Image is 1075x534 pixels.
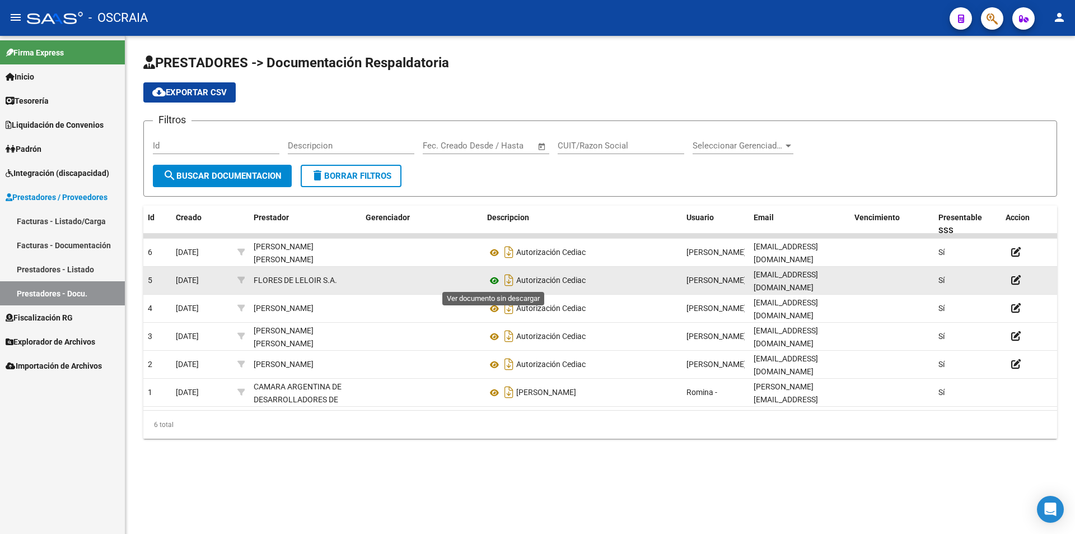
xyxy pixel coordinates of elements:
div: [PERSON_NAME] [PERSON_NAME] [254,240,357,266]
span: Inicio [6,71,34,83]
datatable-header-cell: Accion [1001,206,1057,243]
mat-icon: search [163,169,176,182]
span: Vencimiento [854,213,900,222]
datatable-header-cell: Creado [171,206,233,243]
span: Creado [176,213,202,222]
div: 6 total [143,411,1057,439]
span: Autorización Cediac [516,360,586,369]
span: [PERSON_NAME] [686,276,746,285]
datatable-header-cell: Gerenciador [361,206,483,243]
span: Sí [938,360,945,369]
span: Liquidación de Convenios [6,119,104,131]
h3: Filtros [153,112,191,128]
span: PRESTADORES -> Documentación Respaldatoria [143,55,449,71]
span: [EMAIL_ADDRESS][DOMAIN_NAME] [754,242,818,264]
span: Sí [938,388,945,397]
span: [DATE] [176,332,199,341]
div: CAMARA ARGENTINA DE DESARROLLADORES DE SOFTWARE INDEPENDIENTES [254,380,357,431]
i: Descargar documento [502,355,516,373]
datatable-header-cell: Email [749,206,850,243]
span: Id [148,213,155,222]
mat-icon: cloud_download [152,85,166,99]
span: Sí [938,332,945,341]
span: 4 [148,304,152,313]
span: [PERSON_NAME] [686,332,746,341]
span: Gerenciador [366,213,410,222]
span: Sí [938,276,945,285]
span: Autorización Cediac [516,304,586,313]
span: Romina - [686,388,717,397]
span: [EMAIL_ADDRESS][DOMAIN_NAME] [754,326,818,348]
i: Descargar documento [502,299,516,317]
div: FLORES DE LELOIR S.A. [254,274,337,287]
span: [DATE] [176,248,199,257]
span: Explorador de Archivos [6,336,95,348]
mat-icon: person [1053,11,1066,24]
span: Sí [938,304,945,313]
span: Importación de Archivos [6,360,102,372]
span: Buscar Documentacion [163,171,282,181]
button: Exportar CSV [143,82,236,103]
button: Borrar Filtros [301,165,401,187]
span: Seleccionar Gerenciador [693,141,783,151]
span: Padrón [6,143,41,155]
span: Integración (discapacidad) [6,167,109,179]
span: Borrar Filtros [311,171,391,181]
datatable-header-cell: Usuario [682,206,749,243]
span: [DATE] [176,360,199,369]
span: Autorización Cediac [516,248,586,257]
span: Prestadores / Proveedores [6,191,107,203]
div: [PERSON_NAME] [254,358,314,371]
span: 5 [148,276,152,285]
span: [PERSON_NAME] [686,248,746,257]
span: 2 [148,360,152,369]
span: [DATE] [176,388,199,397]
datatable-header-cell: Presentable SSS [934,206,1001,243]
span: [EMAIL_ADDRESS][DOMAIN_NAME] [754,298,818,320]
span: Accion [1006,213,1030,222]
i: Descargar documento [502,383,516,401]
span: Autorización Cediac [516,332,586,341]
mat-icon: delete [311,169,324,182]
datatable-header-cell: Descripcion [483,206,683,243]
input: Fecha fin [478,141,532,151]
div: [PERSON_NAME] [PERSON_NAME] [254,324,357,350]
i: Descargar documento [502,271,516,289]
mat-icon: menu [9,11,22,24]
span: [PERSON_NAME] [686,304,746,313]
i: Descargar documento [502,327,516,345]
span: 3 [148,332,152,341]
span: Firma Express [6,47,64,59]
span: 1 [148,388,152,397]
span: Autorización Cediac [516,276,586,285]
i: Descargar documento [502,243,516,261]
span: [PERSON_NAME] [516,388,576,397]
span: [PERSON_NAME][EMAIL_ADDRESS][DOMAIN_NAME] [754,382,818,417]
span: Exportar CSV [152,87,227,97]
datatable-header-cell: Vencimiento [850,206,934,243]
span: Prestador [254,213,289,222]
button: Buscar Documentacion [153,165,292,187]
datatable-header-cell: Prestador [249,206,361,243]
span: Descripcion [487,213,529,222]
span: 6 [148,248,152,257]
button: Open calendar [536,140,549,153]
span: [EMAIL_ADDRESS][DOMAIN_NAME] [754,270,818,292]
span: Fiscalización RG [6,312,73,324]
span: Sí [938,248,945,257]
span: [EMAIL_ADDRESS][DOMAIN_NAME] [754,354,818,376]
span: [DATE] [176,276,199,285]
div: Open Intercom Messenger [1037,496,1064,523]
div: [PERSON_NAME] [254,302,314,315]
span: Email [754,213,774,222]
input: Fecha inicio [423,141,468,151]
span: - OSCRAIA [88,6,148,30]
span: [DATE] [176,304,199,313]
span: [PERSON_NAME] [686,360,746,369]
span: Presentable SSS [938,213,982,235]
span: Tesorería [6,95,49,107]
span: Usuario [686,213,714,222]
datatable-header-cell: Id [143,206,171,243]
